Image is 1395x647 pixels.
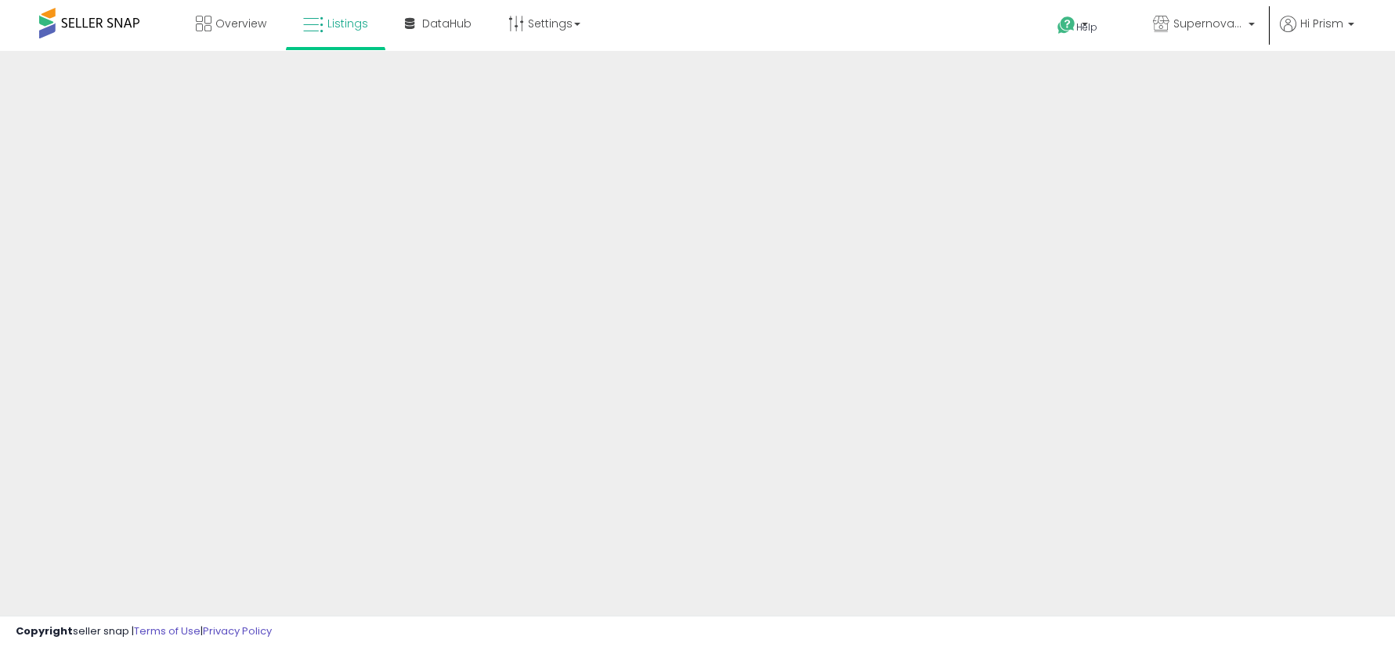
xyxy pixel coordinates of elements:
a: Privacy Policy [203,624,272,638]
span: Overview [215,16,266,31]
a: Terms of Use [134,624,201,638]
i: Get Help [1057,16,1076,35]
span: Help [1076,20,1097,34]
span: Hi Prism [1300,16,1343,31]
span: Listings [327,16,368,31]
span: DataHub [422,16,472,31]
strong: Copyright [16,624,73,638]
a: Help [1045,4,1128,51]
span: Supernova Co. [1173,16,1244,31]
a: Hi Prism [1280,16,1354,51]
div: seller snap | | [16,624,272,639]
